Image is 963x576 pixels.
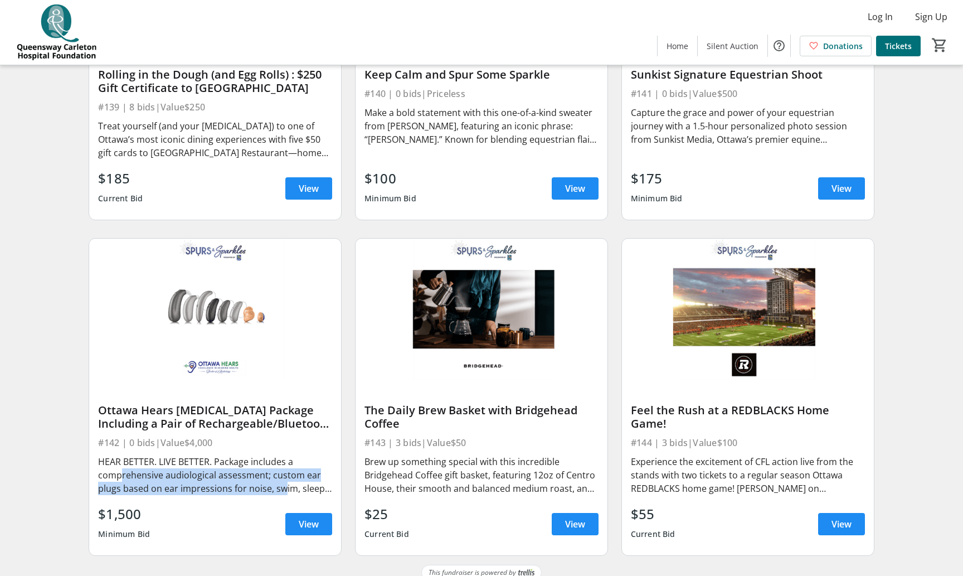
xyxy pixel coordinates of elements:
span: View [565,182,585,195]
span: View [831,182,852,195]
div: Rolling in the Dough (and Egg Rolls) : $250 Gift Certificate to [GEOGRAPHIC_DATA] [98,68,332,95]
div: #142 | 0 bids | Value $4,000 [98,435,332,451]
a: Tickets [876,36,921,56]
img: Ottawa Hears Audiology Package Including a Pair of Rechargeable/Bluetooth Hearing Aids [89,239,341,380]
div: #141 | 0 bids | Value $500 [631,86,865,101]
div: Current Bid [98,188,143,209]
img: QCH Foundation's Logo [7,4,106,60]
span: View [565,517,585,531]
div: Minimum Bid [364,188,416,209]
a: Donations [800,36,872,56]
button: Help [768,35,790,57]
div: $55 [631,504,675,524]
a: View [818,513,865,535]
div: Make a bold statement with this one-of-a-kind sweater from [PERSON_NAME], featuring an iconic phr... [364,106,599,146]
span: Donations [823,40,863,52]
div: #144 | 3 bids | Value $100 [631,435,865,451]
div: $100 [364,168,416,188]
div: Feel the Rush at a REDBLACKS Home Game! [631,404,865,430]
a: Silent Auction [698,36,767,56]
a: View [552,513,599,535]
div: Capture the grace and power of your equestrian journey with a 1.5-hour personalized photo session... [631,106,865,146]
a: Home [658,36,697,56]
div: Minimum Bid [631,188,683,209]
span: Sign Up [915,10,947,23]
div: #140 | 0 bids | Priceless [364,86,599,101]
div: Current Bid [364,524,409,544]
span: Tickets [885,40,912,52]
span: Log In [868,10,893,23]
div: Brew up something special with this incredible Bridgehead Coffee gift basket, featuring 12oz of C... [364,455,599,495]
div: $1,500 [98,504,150,524]
span: View [299,182,319,195]
button: Log In [859,8,902,26]
div: $175 [631,168,683,188]
div: $25 [364,504,409,524]
div: Keep Calm and Spur Some Sparkle [364,68,599,81]
div: #139 | 8 bids | Value $250 [98,99,332,115]
div: $185 [98,168,143,188]
div: Experience the excitement of CFL action live from the stands with two tickets to a regular season... [631,455,865,495]
span: Home [667,40,688,52]
span: View [831,517,852,531]
div: Minimum Bid [98,524,150,544]
div: #143 | 3 bids | Value $50 [364,435,599,451]
div: HEAR BETTER. LIVE BETTER. Package includes a comprehensive audiological assessment; custom ear pl... [98,455,332,495]
span: Silent Auction [707,40,758,52]
a: View [552,177,599,200]
a: View [285,177,332,200]
div: Treat yourself (and your [MEDICAL_DATA]) to one of Ottawa’s most iconic dining experiences with f... [98,119,332,159]
button: Cart [930,35,950,55]
a: View [285,513,332,535]
div: Sunkist Signature Equestrian Shoot [631,68,865,81]
img: The Daily Brew Basket with Bridgehead Coffee [356,239,607,380]
button: Sign Up [906,8,956,26]
div: Current Bid [631,524,675,544]
div: The Daily Brew Basket with Bridgehead Coffee [364,404,599,430]
span: View [299,517,319,531]
a: View [818,177,865,200]
img: Feel the Rush at a REDBLACKS Home Game! [622,239,874,380]
div: Ottawa Hears [MEDICAL_DATA] Package Including a Pair of Rechargeable/Bluetooth Hearing Aids [98,404,332,430]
